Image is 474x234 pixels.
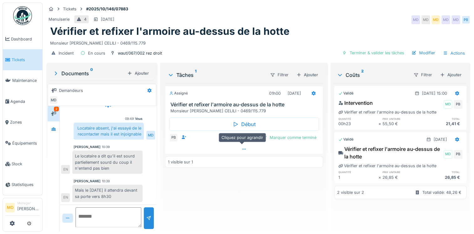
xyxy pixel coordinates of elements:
div: 26,85 € [383,174,423,180]
div: [DATE] [101,16,114,22]
sup: 0 [90,70,93,77]
div: MD [431,15,440,24]
div: PB [169,133,178,142]
div: Filtrer [411,70,435,79]
div: [PERSON_NAME] [74,179,101,183]
div: Validé [338,137,354,142]
span: Maintenance [12,77,40,83]
div: 2 [54,107,59,111]
div: Total validé: 48,26 € [422,189,461,195]
div: 26,85 € [422,174,462,180]
div: Filtrer [267,70,291,79]
div: Actions [440,49,468,58]
h6: prix unitaire [383,117,423,121]
div: 1 [338,174,378,180]
div: [DATE] 15:00 [422,90,447,96]
a: Stock [3,153,42,174]
a: Équipements [3,133,42,153]
a: MD Manager[PERSON_NAME] [5,201,40,216]
div: Coûts [337,71,408,79]
sup: 1 [195,71,196,79]
div: Monsieur [PERSON_NAME] CELILI - 0469/115.779 [50,38,466,46]
div: Terminer & valider les tâches [340,49,407,57]
span: Dashboard [11,36,40,42]
div: Demandeurs [59,88,83,93]
div: 00h23 [338,121,378,127]
div: Locataire absent, j'ai essayé de le recontacter mais il est injoignable [74,123,144,140]
div: Incident [59,50,74,56]
sup: 2 [361,71,364,79]
div: Validé [338,91,354,96]
div: MD [451,15,460,24]
a: Agenda [3,91,42,112]
h6: quantité [338,170,378,174]
div: [PERSON_NAME] [74,145,101,149]
a: Tickets [3,49,42,70]
a: Zones [3,112,42,133]
div: Menuiserie [49,16,70,22]
h3: Vérifier et refixer l'armoire au-dessus de la hotte [170,102,320,108]
h1: Vérifier et refixer l'armoire au-dessus de la hotte [50,25,289,37]
div: Documents [53,70,125,77]
span: Équipements [12,140,40,146]
li: MD [5,203,15,212]
div: [DATE] [434,136,447,142]
div: PB [454,150,462,159]
div: × [378,174,383,180]
span: Zones [10,119,40,125]
div: Assigné [169,91,188,96]
div: En cours [88,50,105,56]
div: Intervention [338,99,373,107]
div: EN [61,165,70,174]
span: Tickets [12,57,40,63]
div: Modifier [409,49,438,57]
div: MD [441,15,450,24]
div: 01h00 [269,90,281,96]
h6: quantité [338,117,378,121]
div: MD [49,96,58,104]
div: waut/067/002 rez droit [118,50,162,56]
span: Stock [12,161,40,167]
div: MD [444,100,452,109]
h6: total [422,117,462,121]
div: × [378,121,383,127]
div: 4 [84,16,86,22]
div: Marquer comme terminé [260,133,319,142]
div: Monsieur [PERSON_NAME] CELILI - 0469/115.779 [170,108,320,114]
div: Ajouter [437,71,464,79]
div: Ajouter [294,71,320,79]
div: Cliquez pour agrandir [219,133,266,142]
div: PB [454,100,462,109]
div: 10:39 [102,179,110,183]
div: 1 visible sur 1 [168,159,193,165]
div: Début [169,118,319,131]
a: Statistiques [3,174,42,195]
div: MD [444,150,452,159]
div: Vérifier et refixer l'armoire au-dessus de la hotte [338,145,442,160]
div: Le locataire a dit qu'il est sourd partiellement sourd du coup il n'entend pas bien [72,151,143,174]
div: MD [411,15,420,24]
div: 2 visible sur 2 [337,189,364,195]
div: MD [146,131,155,140]
div: Vérifier et refixer l'armoire au-dessus de la hotte [338,163,436,169]
div: 09:49 [125,116,134,121]
div: [DATE] [288,90,301,96]
img: Badge_color-CXgf-gQk.svg [13,6,32,25]
a: Maintenance [3,70,42,91]
div: 10:39 [102,145,110,149]
div: Manager [17,201,40,205]
strong: #2025/10/146/07883 [84,6,131,12]
div: MD [421,15,430,24]
div: Vérifier et refixer l'armoire au-dessus de la hotte [338,109,436,115]
div: 55,50 € [383,121,423,127]
div: Mais le [DATE] il attendra devant sa porte vers 8h30 [72,185,143,202]
div: EN [61,193,70,202]
div: Ajouter [125,69,151,77]
div: Vous [135,116,143,121]
div: PB [461,15,470,24]
h6: prix unitaire [383,170,423,174]
div: 21,41 € [422,121,462,127]
li: [PERSON_NAME] [17,201,40,214]
h6: total [422,170,462,174]
span: Statistiques [12,182,40,188]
